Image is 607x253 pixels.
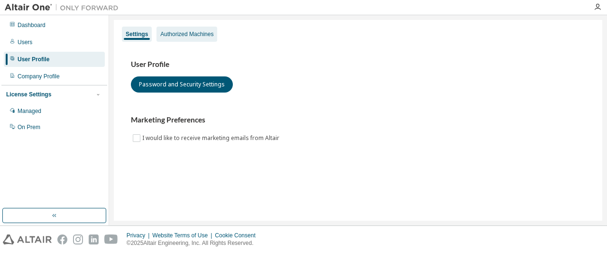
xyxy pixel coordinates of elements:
[18,123,40,131] div: On Prem
[73,234,83,244] img: instagram.svg
[5,3,123,12] img: Altair One
[142,132,281,144] label: I would like to receive marketing emails from Altair
[131,115,585,125] h3: Marketing Preferences
[215,232,261,239] div: Cookie Consent
[18,107,41,115] div: Managed
[160,30,213,38] div: Authorized Machines
[89,234,99,244] img: linkedin.svg
[131,76,233,93] button: Password and Security Settings
[127,232,152,239] div: Privacy
[18,21,46,29] div: Dashboard
[6,91,51,98] div: License Settings
[18,73,60,80] div: Company Profile
[131,60,585,69] h3: User Profile
[126,30,148,38] div: Settings
[152,232,215,239] div: Website Terms of Use
[104,234,118,244] img: youtube.svg
[3,234,52,244] img: altair_logo.svg
[57,234,67,244] img: facebook.svg
[127,239,261,247] p: © 2025 Altair Engineering, Inc. All Rights Reserved.
[18,56,49,63] div: User Profile
[18,38,32,46] div: Users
